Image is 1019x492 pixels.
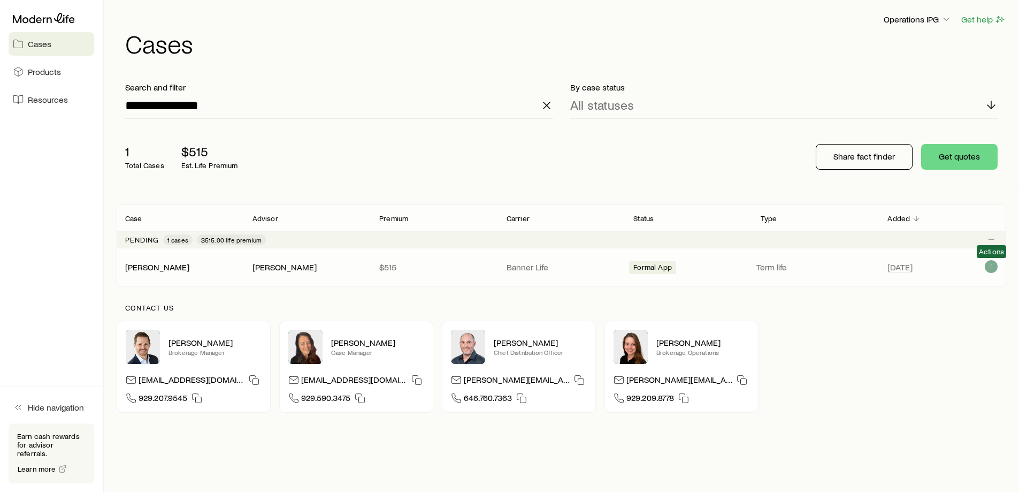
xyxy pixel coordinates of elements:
[168,337,262,348] p: [PERSON_NAME]
[626,392,674,407] span: 929.209.8778
[761,214,777,223] p: Type
[979,247,1004,256] span: Actions
[9,423,94,483] div: Earn cash rewards for advisor referrals.Learn more
[28,39,51,49] span: Cases
[614,330,648,364] img: Ellen Wall
[288,330,323,364] img: Abby McGuigan
[570,97,634,112] p: All statuses
[125,214,142,223] p: Case
[833,151,895,162] p: Share fact finder
[139,392,187,407] span: 929.207.9545
[464,374,570,389] p: [PERSON_NAME][EMAIL_ADDRESS][DOMAIN_NAME]
[301,374,407,389] p: [EMAIL_ADDRESS][DOMAIN_NAME]
[331,348,424,357] p: Case Manager
[656,337,749,348] p: [PERSON_NAME]
[633,263,672,274] span: Formal App
[633,214,654,223] p: Status
[125,236,159,244] p: Pending
[28,94,68,105] span: Resources
[125,82,553,93] p: Search and filter
[125,161,164,170] p: Total Cases
[28,402,84,413] span: Hide navigation
[379,262,489,273] p: $515
[201,236,262,244] span: $515.00 life premium
[117,205,1006,286] div: Client cases
[883,13,952,26] button: Operations IPG
[9,60,94,84] a: Products
[28,66,61,77] span: Products
[816,144,913,170] button: Share fact finder
[756,262,875,273] p: Term life
[301,392,350,407] span: 929.590.3475
[331,337,424,348] p: [PERSON_NAME]
[125,262,189,273] div: [PERSON_NAME]
[887,262,913,273] span: [DATE]
[9,88,94,111] a: Resources
[9,32,94,56] a: Cases
[507,214,530,223] p: Carrier
[626,374,732,389] p: [PERSON_NAME][EMAIL_ADDRESS][DOMAIN_NAME]
[181,161,238,170] p: Est. Life Premium
[921,144,998,170] button: Get quotes
[168,348,262,357] p: Brokerage Manager
[464,392,512,407] span: 646.760.7363
[887,214,910,223] p: Added
[570,82,998,93] p: By case status
[884,14,952,25] p: Operations IPG
[125,304,998,312] p: Contact us
[125,262,189,272] a: [PERSON_NAME]
[656,348,749,357] p: Brokerage Operations
[167,236,188,244] span: 1 cases
[494,337,587,348] p: [PERSON_NAME]
[9,396,94,419] button: Hide navigation
[18,465,56,473] span: Learn more
[252,214,278,223] p: Advisor
[125,144,164,159] p: 1
[126,330,160,364] img: Nick Weiler
[17,432,86,458] p: Earn cash rewards for advisor referrals.
[181,144,238,159] p: $515
[961,13,1006,26] button: Get help
[125,31,1006,56] h1: Cases
[379,214,408,223] p: Premium
[252,262,317,273] div: [PERSON_NAME]
[451,330,485,364] img: Dan Pierson
[139,374,244,389] p: [EMAIL_ADDRESS][DOMAIN_NAME]
[507,262,617,273] p: Banner Life
[494,348,587,357] p: Chief Distribution Officer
